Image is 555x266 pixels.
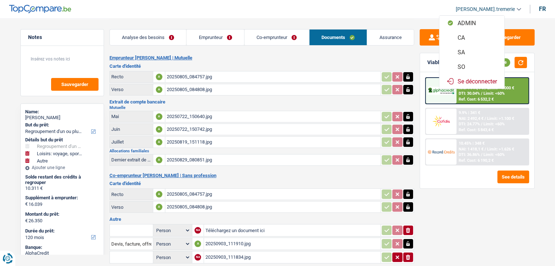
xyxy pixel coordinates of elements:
div: 9.9% | 341 € [459,110,480,115]
div: 10.311 € [25,185,99,191]
div: 20250805_084757.jpg [167,71,379,82]
span: / [481,91,482,96]
div: Ref. Cost: 6 532,2 € [459,97,494,102]
span: / [481,122,482,126]
button: See details [497,171,529,183]
div: 20250722_150640.jpg [167,111,379,122]
div: Mai [111,114,151,119]
div: A [156,191,162,197]
div: fr [539,5,546,12]
span: Sauvegarder [61,82,88,87]
label: Supplément à emprunter: [25,195,98,201]
div: Ajouter une ligne [25,165,99,170]
span: / [485,116,486,121]
a: Co-emprunteur [244,30,309,45]
span: Limit: <60% [483,91,505,96]
button: SO [439,59,504,74]
div: Verso [111,87,151,92]
span: DTI: 36.86% [459,152,480,157]
span: DTI: 24.77% [459,122,480,126]
button: ADMIN [439,16,504,30]
label: Montant du prêt: [25,211,98,217]
h2: Co-emprunteur [PERSON_NAME] | Sans profession [109,173,414,179]
div: Détails but du prêt [25,137,99,143]
span: / [481,152,482,157]
h2: Mutuelle [109,106,414,110]
div: 20250819_151118.jpg [167,137,379,148]
div: A [156,157,162,163]
button: Sauvegarder [480,29,535,46]
div: Dernier extrait de compte pour vos allocations familiales [111,157,151,163]
div: A [156,204,162,210]
h2: Emprunteur [PERSON_NAME] | Mutuelle [109,55,414,61]
h3: Autre [109,217,414,222]
button: Se déconnecter [439,74,504,89]
div: 20250805_084808.jpg [167,84,379,95]
span: NAI: 1 418,1 € [459,147,483,152]
div: A [156,139,162,145]
button: CA [439,30,504,45]
div: Juin [111,126,151,132]
div: Ref. Cost: 5 843,4 € [459,128,494,132]
div: 20250903_111910.jpg [205,238,379,249]
div: A [156,126,162,133]
div: NA [194,227,201,234]
img: Record Credits [428,145,455,159]
div: 10.45% | 348 € [459,141,485,146]
div: 20250722_150742.jpg [167,124,379,135]
h3: Extrait de compte bancaire [109,99,414,104]
div: [PERSON_NAME] [25,115,99,121]
span: € [25,201,28,207]
div: 20250805_084757.jpg [167,189,379,200]
div: Solde restant des crédits à regrouper [25,174,99,185]
span: DTI: 30.04% [459,91,480,96]
h3: Carte d'identité [109,181,414,186]
a: [PERSON_NAME].tremerie [450,3,521,15]
div: Viable banks [427,59,457,66]
div: 20250829_080851.jpg [167,154,379,165]
div: Verso [111,204,151,210]
a: Assurance [367,30,414,45]
div: A [156,86,162,93]
span: / [485,147,486,152]
a: Documents [309,30,367,45]
button: Sauvegarder [51,78,99,91]
img: TopCompare Logo [9,5,71,13]
div: 20250903_111834.jpg [205,252,379,263]
span: Limit: <60% [483,122,505,126]
div: Banque: [25,245,99,250]
img: Cofidis [428,114,455,128]
div: Name: [25,109,99,115]
img: AlphaCredit [428,87,455,95]
label: Durée du prêt: [25,228,98,234]
div: A [156,74,162,80]
div: Ref. Cost: 6 190,2 € [459,158,494,163]
span: NAI: 2 492,4 € [459,116,483,121]
div: A [156,113,162,120]
span: Limit: <60% [483,152,505,157]
h3: Carte d'identité [109,64,414,69]
div: NA [194,254,201,261]
h5: Notes [28,34,96,40]
span: Limit: >1.100 € [487,116,514,121]
button: SA [439,45,504,59]
div: A [194,240,201,247]
span: Limit: >1.626 € [487,147,514,152]
a: Emprunteur [186,30,244,45]
a: Analyse des besoins [110,30,186,45]
div: 20250805_084808.jpg [167,202,379,212]
div: AlphaCredit [25,250,99,256]
span: € [25,218,28,224]
span: [PERSON_NAME].tremerie [456,6,515,12]
label: But du prêt: [25,122,98,128]
h2: Allocations familiales [109,149,414,153]
div: Recto [111,74,151,79]
ul: [PERSON_NAME].tremerie [439,15,505,89]
div: Juillet [111,139,151,145]
div: Recto [111,192,151,197]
